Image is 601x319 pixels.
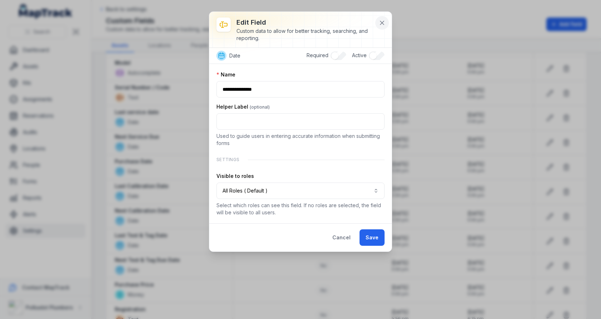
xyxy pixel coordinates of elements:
[216,183,385,199] button: All Roles ( Default )
[216,153,385,167] div: Settings
[216,81,385,98] input: :r6:-form-item-label
[360,229,385,246] button: Save
[216,173,254,180] label: Visible to roles
[326,229,357,246] button: Cancel
[216,202,385,216] p: Select which roles can see this field. If no roles are selected, the field will be visible to all...
[216,133,385,147] p: Used to guide users in entering accurate information when submitting forms
[216,103,270,110] label: Helper Label
[216,71,235,78] label: Name
[216,113,385,130] input: :r7:-form-item-label
[352,52,367,58] span: Active
[236,18,373,28] h3: Edit field
[236,28,373,42] div: Custom data to allow for better tracking, searching, and reporting.
[307,52,328,58] span: Required
[229,52,240,59] span: Date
